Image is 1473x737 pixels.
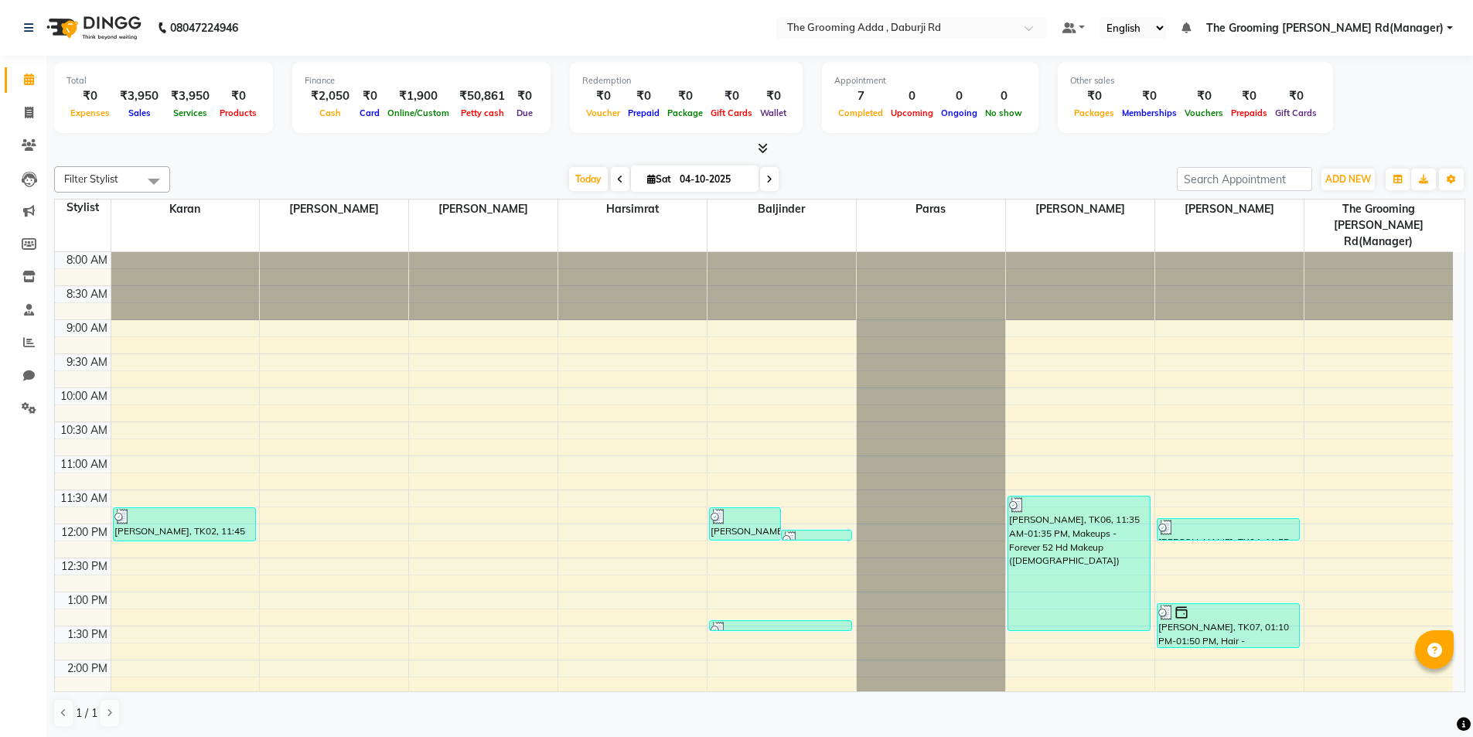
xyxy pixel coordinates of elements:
[39,6,145,49] img: logo
[58,558,111,575] div: 12:30 PM
[64,592,111,609] div: 1:00 PM
[55,200,111,216] div: Stylist
[1181,107,1227,118] span: Vouchers
[114,508,255,541] div: [PERSON_NAME], TK02, 11:45 AM-12:16 PM, Hair - Hair Styling ([DEMOGRAPHIC_DATA])
[782,531,852,540] div: [PERSON_NAME], TK01, 12:05 PM-12:15 PM, Hair - [PERSON_NAME] ([DEMOGRAPHIC_DATA])
[1304,200,1454,251] span: The Grooming [PERSON_NAME] Rd(Manager)
[1118,87,1181,105] div: ₹0
[63,286,111,302] div: 8:30 AM
[1155,200,1304,219] span: [PERSON_NAME]
[356,87,384,105] div: ₹0
[981,107,1026,118] span: No show
[513,107,537,118] span: Due
[707,87,756,105] div: ₹0
[64,626,111,643] div: 1:30 PM
[1325,173,1371,185] span: ADD NEW
[1227,87,1271,105] div: ₹0
[384,107,453,118] span: Online/Custom
[1070,107,1118,118] span: Packages
[216,107,261,118] span: Products
[1271,87,1321,105] div: ₹0
[1408,675,1458,722] iframe: chat widget
[675,168,752,191] input: 2025-10-04
[1070,74,1321,87] div: Other sales
[569,167,608,191] span: Today
[58,524,111,541] div: 12:00 PM
[124,107,155,118] span: Sales
[937,87,981,105] div: 0
[64,660,111,677] div: 2:00 PM
[756,87,790,105] div: ₹0
[63,320,111,336] div: 9:00 AM
[1118,107,1181,118] span: Memberships
[1206,20,1444,36] span: The Grooming [PERSON_NAME] Rd(Manager)
[887,107,937,118] span: Upcoming
[582,107,624,118] span: Voucher
[63,252,111,268] div: 8:00 AM
[64,172,118,185] span: Filter Stylist
[356,107,384,118] span: Card
[857,200,1005,219] span: Paras
[409,200,557,219] span: [PERSON_NAME]
[57,456,111,473] div: 11:00 AM
[260,200,408,219] span: [PERSON_NAME]
[558,200,707,219] span: Harsimrat
[1006,200,1154,219] span: [PERSON_NAME]
[384,87,453,105] div: ₹1,900
[114,87,165,105] div: ₹3,950
[708,200,856,219] span: Baljinder
[111,200,260,219] span: Karan
[216,87,261,105] div: ₹0
[57,422,111,438] div: 10:30 AM
[76,705,97,722] span: 1 / 1
[511,87,538,105] div: ₹0
[582,87,624,105] div: ₹0
[63,354,111,370] div: 9:30 AM
[1158,604,1299,647] div: [PERSON_NAME], TK07, 01:10 PM-01:50 PM, Hair - [PERSON_NAME] ([DEMOGRAPHIC_DATA]),Hair - [PERSON_...
[663,107,707,118] span: Package
[834,87,887,105] div: 7
[981,87,1026,105] div: 0
[643,173,675,185] span: Sat
[1321,169,1375,190] button: ADD NEW
[170,6,238,49] b: 08047224946
[937,107,981,118] span: Ongoing
[1271,107,1321,118] span: Gift Cards
[66,74,261,87] div: Total
[624,87,663,105] div: ₹0
[1227,107,1271,118] span: Prepaids
[710,621,851,630] div: [PERSON_NAME], TK05, 01:25 PM-01:35 PM, Hair - [PERSON_NAME] ([DEMOGRAPHIC_DATA])
[305,74,538,87] div: Finance
[1070,87,1118,105] div: ₹0
[1181,87,1227,105] div: ₹0
[57,490,111,507] div: 11:30 AM
[315,107,345,118] span: Cash
[1008,496,1150,630] div: [PERSON_NAME], TK06, 11:35 AM-01:35 PM, Makeups - Forever 52 Hd Makeup ([DEMOGRAPHIC_DATA])
[756,107,790,118] span: Wallet
[834,107,887,118] span: Completed
[710,508,780,540] div: [PERSON_NAME], TK03, 11:45 AM-12:15 PM, Hair - Hair Styling Men ([DEMOGRAPHIC_DATA])
[57,388,111,404] div: 10:00 AM
[1158,519,1299,540] div: [PERSON_NAME], TK04, 11:55 AM-12:15 PM, Hair - Cutting ([DEMOGRAPHIC_DATA]),Hair - [PERSON_NAME] ...
[663,87,707,105] div: ₹0
[457,107,508,118] span: Petty cash
[1177,167,1312,191] input: Search Appointment
[707,107,756,118] span: Gift Cards
[453,87,511,105] div: ₹50,861
[834,74,1026,87] div: Appointment
[169,107,211,118] span: Services
[66,87,114,105] div: ₹0
[582,74,790,87] div: Redemption
[165,87,216,105] div: ₹3,950
[624,107,663,118] span: Prepaid
[887,87,937,105] div: 0
[305,87,356,105] div: ₹2,050
[66,107,114,118] span: Expenses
